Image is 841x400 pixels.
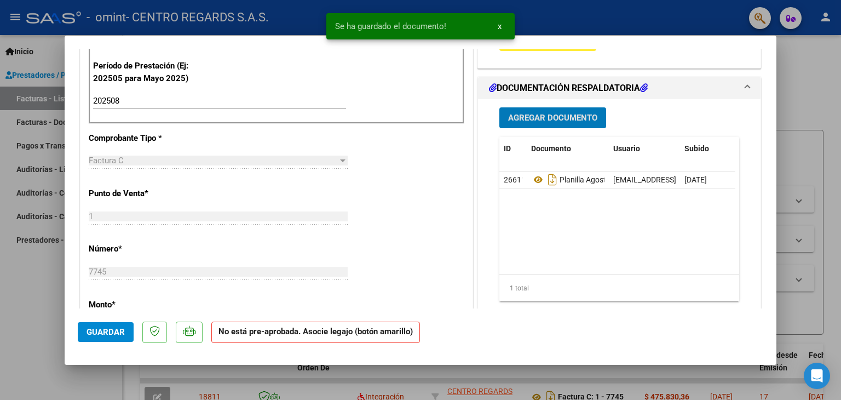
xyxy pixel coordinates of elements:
[508,113,597,123] span: Agregar Documento
[499,107,606,128] button: Agregar Documento
[609,137,680,161] datatable-header-cell: Usuario
[87,327,125,337] span: Guardar
[499,137,527,161] datatable-header-cell: ID
[478,99,761,327] div: DOCUMENTACIÓN RESPALDATORIA
[89,132,201,145] p: Comprobante Tipo *
[613,144,640,153] span: Usuario
[735,137,790,161] datatable-header-cell: Acción
[684,144,709,153] span: Subido
[211,322,420,343] strong: No está pre-aprobada. Asocie legajo (botón amarillo)
[804,363,830,389] div: Open Intercom Messenger
[489,82,648,95] h1: DOCUMENTACIÓN RESPALDATORIA
[531,175,638,184] span: Planilla Agosto 082025
[89,156,124,165] span: Factura C
[545,171,560,188] i: Descargar documento
[504,144,511,153] span: ID
[527,137,609,161] datatable-header-cell: Documento
[478,77,761,99] mat-expansion-panel-header: DOCUMENTACIÓN RESPALDATORIA
[531,144,571,153] span: Documento
[684,175,707,184] span: [DATE]
[78,322,134,342] button: Guardar
[498,21,502,31] span: x
[335,21,446,32] span: Se ha guardado el documento!
[89,187,201,200] p: Punto de Venta
[89,299,201,311] p: Monto
[499,275,739,302] div: 1 total
[93,60,203,84] p: Período de Prestación (Ej: 202505 para Mayo 2025)
[89,243,201,255] p: Número
[489,16,510,36] button: x
[613,175,821,184] span: [EMAIL_ADDRESS][DOMAIN_NAME] - CENTRO REGARDS SAS
[680,137,735,161] datatable-header-cell: Subido
[504,175,526,184] span: 26611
